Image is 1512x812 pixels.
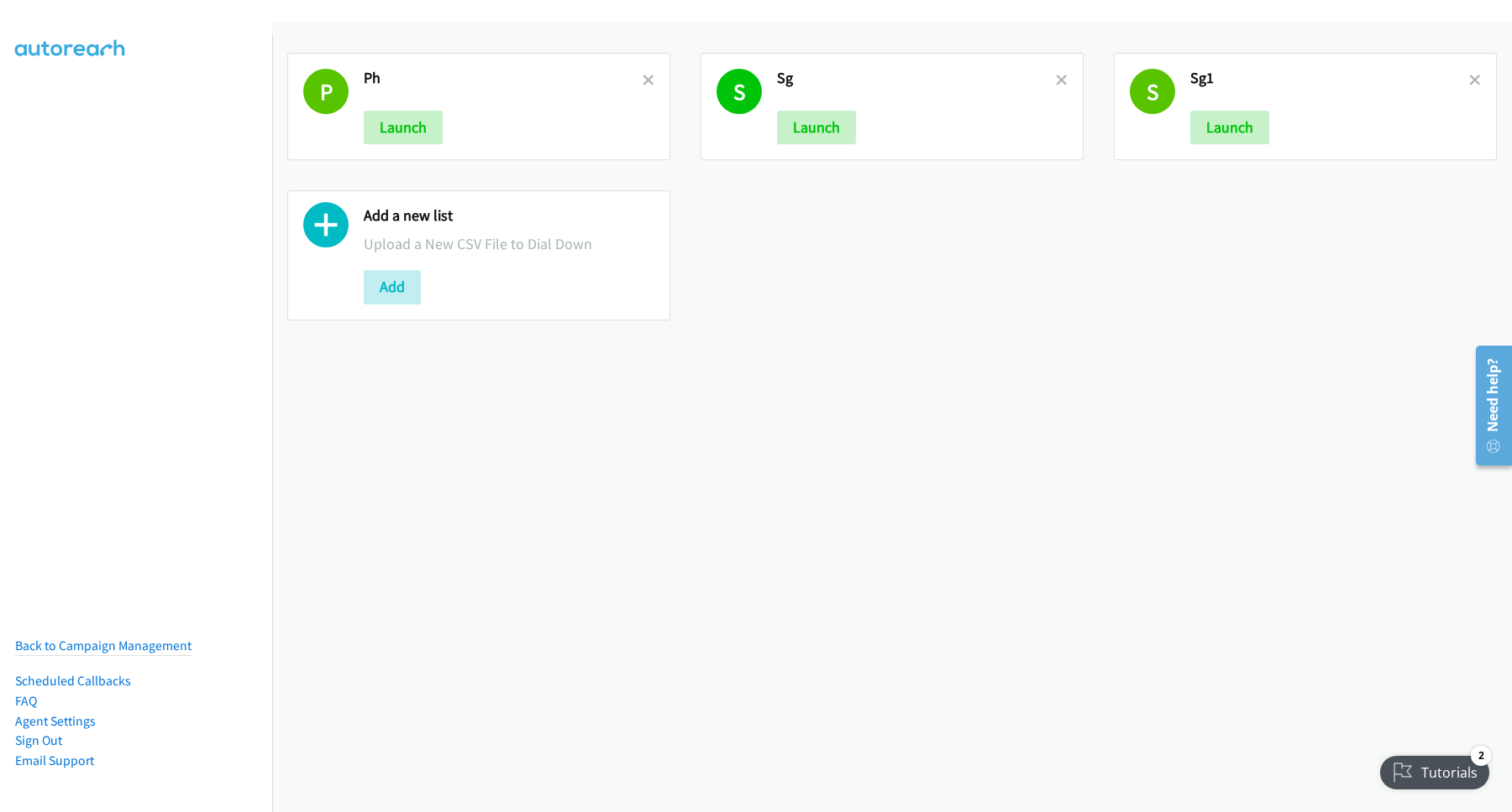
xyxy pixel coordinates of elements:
[15,732,62,748] a: Sign Out
[717,69,762,114] h1: S
[1370,739,1499,799] iframe: Checklist
[777,111,856,144] button: Launch
[1465,339,1512,472] iframe: Resource Center
[364,232,654,255] p: Upload a New CSV File to Dial Down
[15,638,192,653] a: Back to Campaign Management
[15,693,37,709] a: FAQ
[364,69,643,88] h2: Ph
[1130,69,1175,114] h1: S
[364,270,421,304] button: Add
[364,206,654,226] h2: Add a new list
[364,111,443,144] button: Launch
[1190,111,1269,144] button: Launch
[303,69,349,114] h1: P
[15,752,94,768] a: Email Support
[1190,69,1469,88] h2: Sg1
[15,713,96,729] a: Agent Settings
[15,673,131,689] a: Scheduled Callbacks
[777,69,1056,88] h2: Sg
